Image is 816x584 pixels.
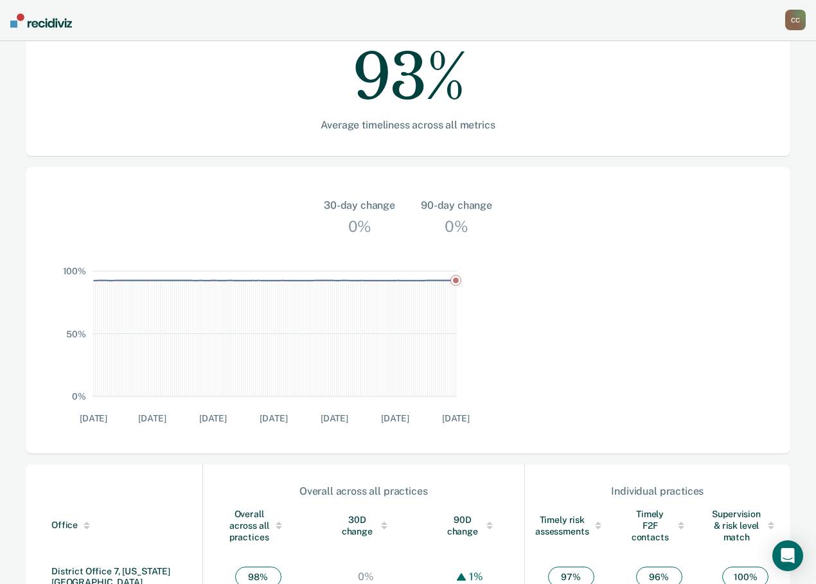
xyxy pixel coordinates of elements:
div: 90-day change [421,198,492,213]
div: 0% [355,571,377,583]
text: [DATE] [138,413,166,423]
text: [DATE] [321,413,348,423]
div: C C [785,10,806,30]
div: 30-day change [324,198,395,213]
div: 0% [441,213,471,239]
th: Toggle SortBy [419,498,525,553]
button: CC [785,10,806,30]
text: [DATE] [260,413,287,423]
div: 93% [77,16,739,119]
th: Toggle SortBy [26,498,203,553]
div: Open Intercom Messenger [772,540,803,571]
th: Toggle SortBy [314,498,419,553]
text: [DATE] [381,413,409,423]
img: Recidiviz [10,13,72,28]
div: 90D change [445,514,499,537]
text: [DATE] [80,413,107,423]
div: Office [51,520,197,531]
div: 30D change [339,514,393,537]
text: [DATE] [442,413,470,423]
th: Toggle SortBy [617,498,701,553]
text: [DATE] [199,413,227,423]
th: Toggle SortBy [700,498,790,553]
div: Supervision & risk level match [711,508,780,543]
div: 1% [466,571,486,583]
th: Toggle SortBy [203,498,314,553]
th: Toggle SortBy [525,498,617,553]
div: Overall across all practices [204,485,524,497]
div: 0% [345,213,375,239]
div: Average timeliness across all metrics [77,119,739,131]
div: Individual practices [526,485,790,497]
div: Timely risk assessments [535,514,607,537]
div: Timely F2F contacts [628,508,691,543]
div: Overall across all practices [229,508,288,543]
